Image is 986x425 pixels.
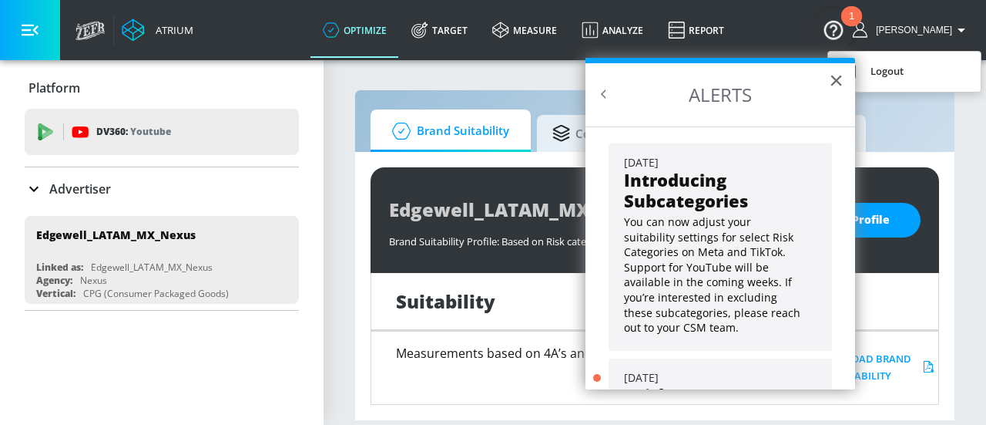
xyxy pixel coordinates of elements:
button: Back to Resource Center Home [596,86,612,102]
a: Logout [828,62,981,81]
div: 1 [849,16,854,36]
button: Open Resource Center, 1 new notification [812,8,855,51]
div: [DATE] [624,370,817,386]
div: [DATE] [624,155,817,170]
strong: Introducing Subcategories [624,168,748,211]
h2: ALERTS [585,63,855,126]
button: Close [829,68,843,93]
p: You can now adjust your suitability settings for select Risk Categories on Meta and TikTok. Suppo... [624,214,805,336]
div: Resource Center [585,58,855,390]
div: Logout [840,62,969,81]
